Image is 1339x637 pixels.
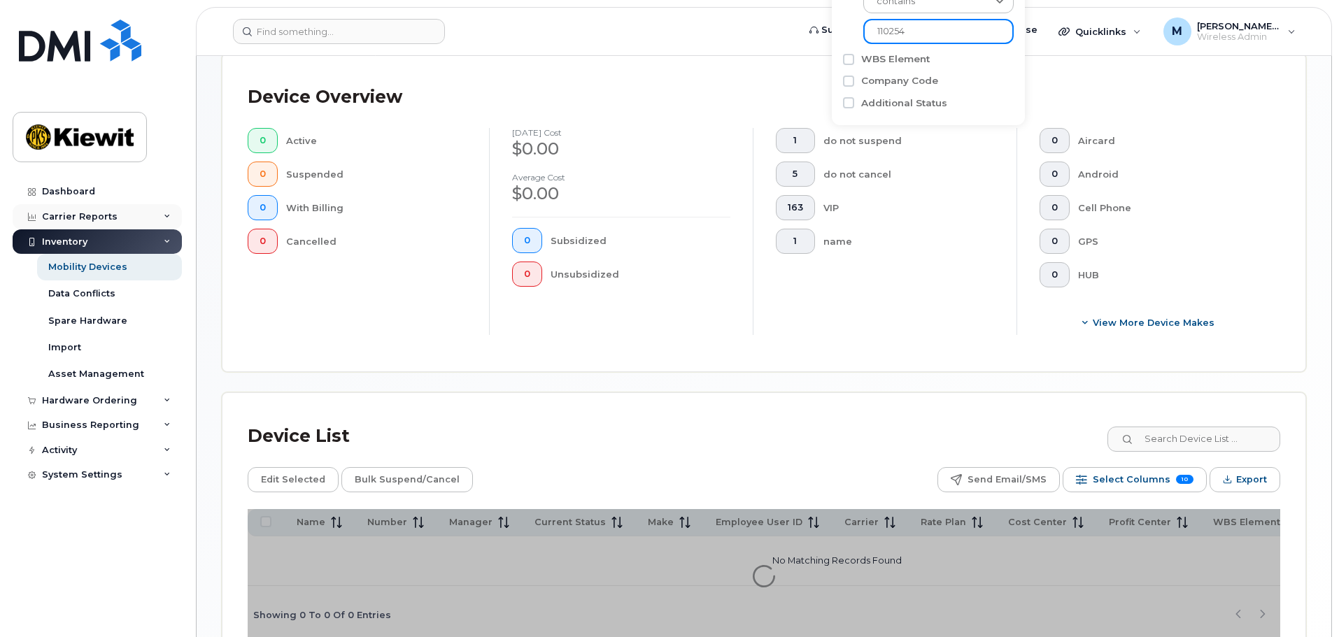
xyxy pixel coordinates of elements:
h4: Average cost [512,173,730,182]
span: 0 [1051,169,1058,180]
button: Bulk Suspend/Cancel [341,467,473,492]
label: Company Code [861,74,938,87]
div: do not suspend [823,128,995,153]
span: 0 [524,235,530,246]
span: 0 [524,269,530,280]
span: M [1172,23,1182,40]
span: 0 [260,202,266,213]
button: Edit Selected [248,467,339,492]
div: GPS [1078,229,1259,254]
span: 0 [260,135,266,146]
div: With Billing [286,195,467,220]
button: Export [1210,467,1280,492]
span: 163 [788,202,803,213]
span: 0 [1051,269,1058,280]
span: View More Device Makes [1093,316,1214,329]
button: 0 [248,229,278,254]
input: Enter Value [863,19,1014,44]
div: Maria.Mendoza1 [1154,17,1305,45]
div: name [823,229,995,254]
button: 0 [1040,229,1070,254]
span: 10 [1176,475,1193,484]
div: VIP [823,195,995,220]
span: 1 [788,236,803,247]
button: Select Columns 10 [1063,467,1207,492]
a: Support [800,16,870,44]
span: Send Email/SMS [968,469,1047,490]
button: 0 [1040,195,1070,220]
input: Find something... [233,19,445,44]
div: $0.00 [512,182,730,206]
span: Export [1236,469,1267,490]
div: Subsidized [551,228,731,253]
button: 1 [776,229,815,254]
div: Active [286,128,467,153]
div: do not cancel [823,162,995,187]
span: 5 [788,169,803,180]
span: Edit Selected [261,469,325,490]
h4: [DATE] cost [512,128,730,137]
span: Wireless Admin [1197,31,1281,43]
span: Select Columns [1093,469,1170,490]
span: 0 [1051,236,1058,247]
button: 0 [512,262,542,287]
div: Device List [248,418,350,455]
label: WBS Element [861,52,930,66]
button: Send Email/SMS [937,467,1060,492]
div: Unsubsidized [551,262,731,287]
button: 0 [248,162,278,187]
button: 0 [1040,162,1070,187]
div: Quicklinks [1049,17,1151,45]
button: 163 [776,195,815,220]
button: View More Device Makes [1040,310,1258,335]
span: 1 [788,135,803,146]
div: Cell Phone [1078,195,1259,220]
span: Support [821,23,860,37]
button: 0 [248,195,278,220]
div: Device Overview [248,79,402,115]
span: Bulk Suspend/Cancel [355,469,460,490]
span: Quicklinks [1075,26,1126,37]
label: Additional Status [861,96,947,110]
div: Android [1078,162,1259,187]
div: Aircard [1078,128,1259,153]
button: 5 [776,162,815,187]
span: 0 [260,169,266,180]
button: 0 [512,228,542,253]
span: 0 [1051,202,1058,213]
span: 0 [1051,135,1058,146]
input: Search Device List ... [1107,427,1280,452]
button: 0 [248,128,278,153]
span: 0 [260,236,266,247]
iframe: Messenger Launcher [1278,576,1329,627]
div: HUB [1078,262,1259,287]
button: 0 [1040,262,1070,287]
button: 1 [776,128,815,153]
button: 0 [1040,128,1070,153]
div: $0.00 [512,137,730,161]
span: [PERSON_NAME].Mendoza1 [1197,20,1281,31]
div: Suspended [286,162,467,187]
div: Cancelled [286,229,467,254]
